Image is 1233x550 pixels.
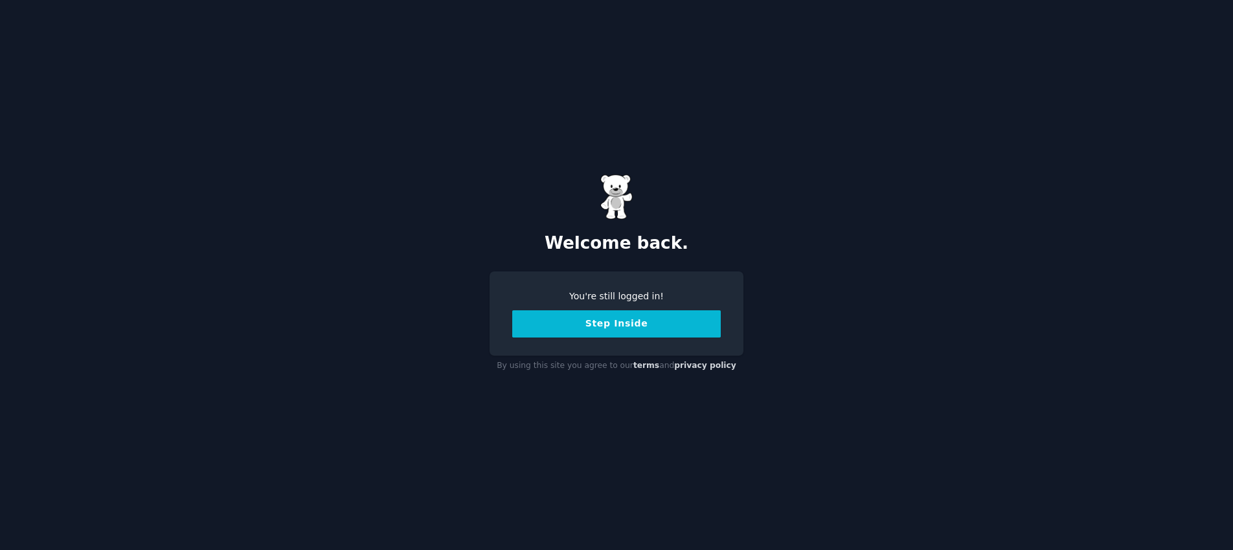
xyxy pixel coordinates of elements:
h2: Welcome back. [490,233,743,254]
a: privacy policy [674,361,736,370]
button: Step Inside [512,310,721,338]
a: Step Inside [512,318,721,328]
div: You're still logged in! [512,290,721,303]
div: By using this site you agree to our and [490,356,743,376]
img: Gummy Bear [600,174,633,220]
a: terms [633,361,659,370]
